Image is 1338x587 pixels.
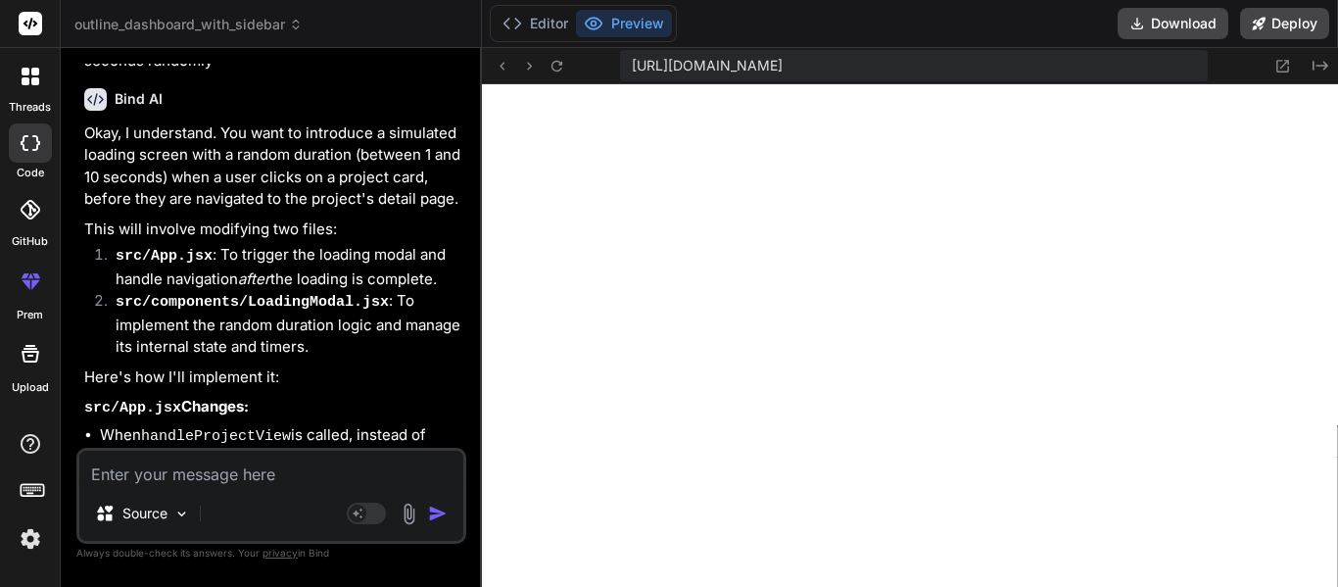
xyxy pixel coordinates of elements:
[17,165,44,181] label: code
[1118,8,1228,39] button: Download
[576,10,672,37] button: Preview
[116,248,213,265] code: src/App.jsx
[84,397,249,416] strong: Changes:
[116,294,389,311] code: src/components/LoadingModal.jsx
[482,84,1338,587] iframe: Preview
[632,56,783,75] span: [URL][DOMAIN_NAME]
[74,15,303,34] span: outline_dashboard_with_sidebar
[12,233,48,250] label: GitHub
[173,506,190,522] img: Pick Models
[84,122,462,211] p: Okay, I understand. You want to introduce a simulated loading screen with a random duration (betw...
[122,504,167,523] p: Source
[495,10,576,37] button: Editor
[12,379,49,396] label: Upload
[84,400,181,416] code: src/App.jsx
[17,307,43,323] label: prem
[100,244,462,290] li: : To trigger the loading modal and handle navigation the loading is complete.
[263,547,298,559] span: privacy
[238,269,270,288] em: after
[14,522,47,556] img: settings
[428,504,448,523] img: icon
[84,367,462,389] p: Here's how I'll implement it:
[398,503,420,525] img: attachment
[141,428,291,445] code: handleProjectView
[9,99,51,116] label: threads
[1240,8,1329,39] button: Deploy
[100,424,462,518] li: When is called, instead of directly navigating, it will set a state variable ( ) with the project...
[115,89,163,109] h6: Bind AI
[76,544,466,563] p: Always double-check its answers. Your in Bind
[100,290,462,359] li: : To implement the random duration logic and manage its internal state and timers.
[84,219,462,241] p: This will involve modifying two files:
